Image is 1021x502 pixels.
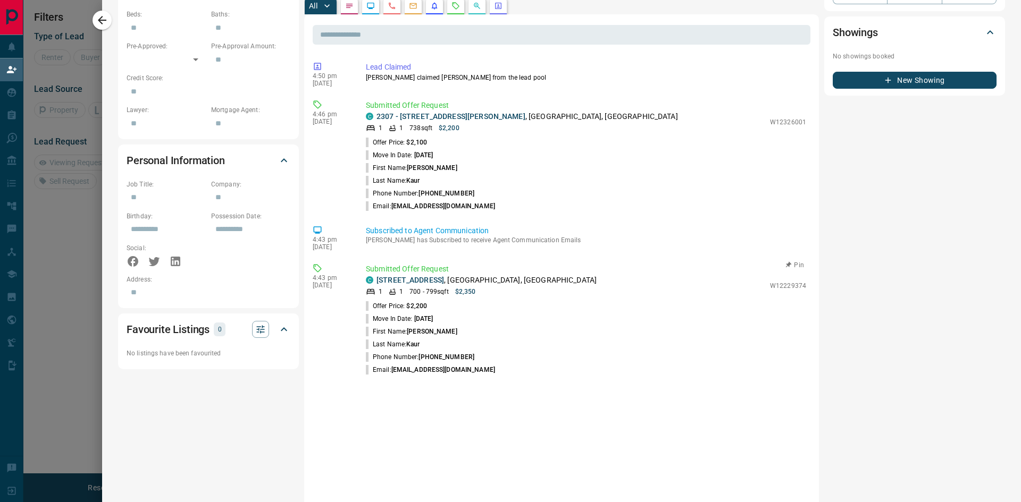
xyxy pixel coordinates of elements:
[406,177,420,184] span: Kaur
[366,201,495,211] p: Email:
[127,211,206,221] p: Birthday:
[366,138,427,147] p: Offer Price:
[366,73,806,82] p: [PERSON_NAME] claimed [PERSON_NAME] from the lead pool
[313,282,350,289] p: [DATE]
[399,123,403,133] p: 1
[313,72,350,80] p: 4:50 pm
[366,2,375,10] svg: Lead Browsing Activity
[127,243,206,253] p: Social:
[406,139,427,146] span: $2,100
[419,353,474,361] span: [PHONE_NUMBER]
[409,123,432,133] p: 738 sqft
[313,80,350,87] p: [DATE]
[376,112,525,121] a: 2307 - [STREET_ADDRESS][PERSON_NAME]
[366,163,457,173] p: First Name:
[217,324,222,335] p: 0
[366,100,806,111] p: Submitted Offer Request
[127,73,290,83] p: Credit Score:
[366,189,474,198] p: Phone Number:
[780,260,810,270] button: Pin
[313,236,350,243] p: 4:43 pm
[211,211,290,221] p: Possession Date:
[366,276,373,284] div: condos.ca
[211,105,290,115] p: Mortgage Agent:
[211,41,290,51] p: Pre-Approval Amount:
[414,151,433,159] span: [DATE]
[309,2,317,10] p: All
[473,2,481,10] svg: Opportunities
[770,117,806,127] p: W12326001
[127,148,290,173] div: Personal Information
[366,339,420,349] p: Last Name:
[211,180,290,189] p: Company:
[379,287,382,296] p: 1
[313,274,350,282] p: 4:43 pm
[127,10,206,19] p: Beds:
[366,113,373,120] div: condos.ca
[833,52,997,61] p: No showings booked
[366,236,806,244] p: [PERSON_NAME] has Subscribed to receive Agent Communication Emails
[366,352,474,362] p: Phone Number:
[366,301,427,311] p: Offer Price:
[439,123,459,133] p: $2,200
[127,152,225,169] h2: Personal Information
[399,287,403,296] p: 1
[127,317,290,342] div: Favourite Listings0
[833,24,878,41] h2: Showings
[494,2,503,10] svg: Agent Actions
[376,275,597,286] p: , [GEOGRAPHIC_DATA], [GEOGRAPHIC_DATA]
[127,41,206,51] p: Pre-Approved:
[366,62,806,73] p: Lead Claimed
[366,263,806,275] p: Submitted Offer Request
[313,110,350,118] p: 4:46 pm
[388,2,396,10] svg: Calls
[407,328,457,335] span: [PERSON_NAME]
[770,281,806,291] p: W12229374
[414,315,433,322] span: [DATE]
[127,180,206,189] p: Job Title:
[313,243,350,251] p: [DATE]
[391,366,495,373] span: [EMAIL_ADDRESS][DOMAIN_NAME]
[345,2,354,10] svg: Notes
[366,327,457,336] p: First Name:
[127,275,290,284] p: Address:
[376,276,444,284] a: [STREET_ADDRESS]
[379,123,382,133] p: 1
[833,20,997,45] div: Showings
[127,321,210,338] h2: Favourite Listings
[430,2,439,10] svg: Listing Alerts
[366,314,433,324] p: Move In Date:
[376,111,678,122] p: , [GEOGRAPHIC_DATA], [GEOGRAPHIC_DATA]
[451,2,460,10] svg: Requests
[409,287,448,296] p: 700 - 799 sqft
[366,365,495,375] p: Email:
[211,10,290,19] p: Baths:
[366,176,420,185] p: Last Name:
[313,118,350,125] p: [DATE]
[455,287,476,296] p: $2,350
[407,164,457,172] span: [PERSON_NAME]
[406,302,427,310] span: $2,200
[419,190,474,197] span: [PHONE_NUMBER]
[127,105,206,115] p: Lawyer:
[391,202,495,210] span: [EMAIL_ADDRESS][DOMAIN_NAME]
[366,225,806,236] p: Subscribed to Agent Communication
[406,341,420,348] span: Kaur
[127,348,290,358] p: No listings have been favourited
[833,72,997,89] button: New Showing
[409,2,417,10] svg: Emails
[366,150,433,160] p: Move In Date:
